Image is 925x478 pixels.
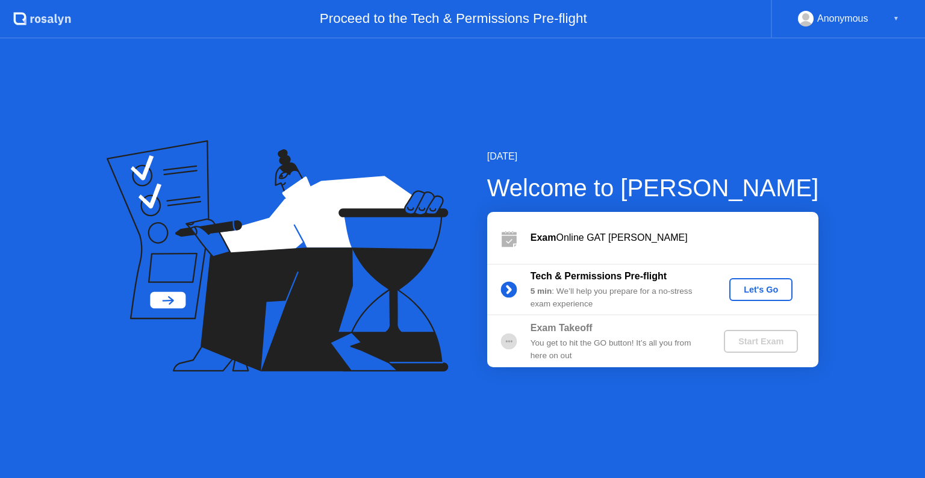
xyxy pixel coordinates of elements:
b: Exam [531,232,556,243]
div: Start Exam [729,337,793,346]
div: ▼ [893,11,899,26]
b: 5 min [531,287,552,296]
button: Start Exam [724,330,798,353]
div: Anonymous [817,11,868,26]
button: Let's Go [729,278,793,301]
div: Let's Go [734,285,788,294]
div: [DATE] [487,149,819,164]
b: Exam Takeoff [531,323,593,333]
div: : We’ll help you prepare for a no-stress exam experience [531,285,704,310]
div: Welcome to [PERSON_NAME] [487,170,819,206]
div: Online GAT [PERSON_NAME] [531,231,818,245]
b: Tech & Permissions Pre-flight [531,271,667,281]
div: You get to hit the GO button! It’s all you from here on out [531,337,704,362]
